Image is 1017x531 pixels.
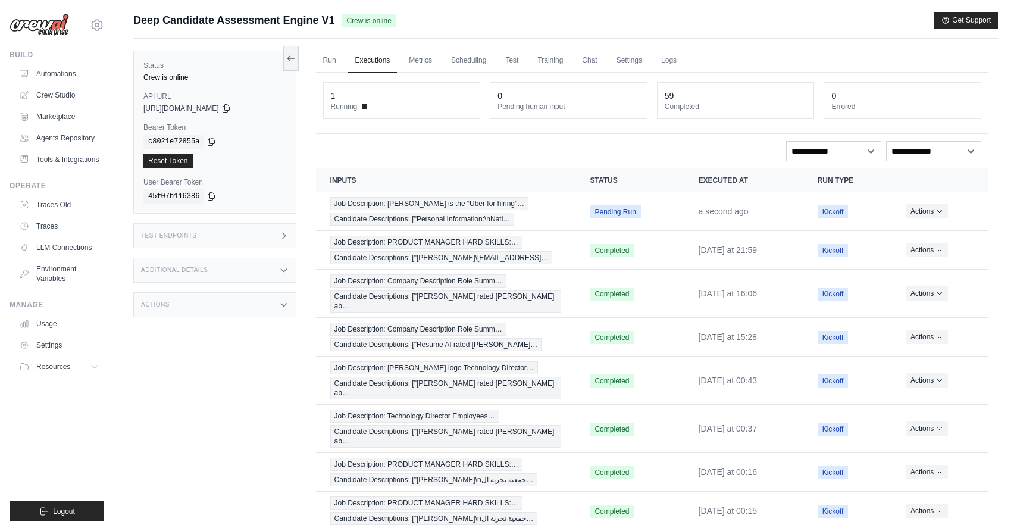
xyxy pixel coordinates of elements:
code: 45f07b116386 [143,189,204,204]
a: Settings [609,48,649,73]
span: Job Description: [PERSON_NAME] is the “Uber for hiring”… [330,197,528,210]
button: Actions for execution [906,286,948,301]
button: Actions for execution [906,243,948,257]
button: Actions for execution [906,330,948,344]
div: 59 [665,90,674,102]
time: September 26, 2025 at 00:43 AST [699,376,758,385]
div: Build [10,50,104,60]
span: Kickoff [818,244,849,257]
a: Training [530,48,570,73]
button: Actions for execution [906,421,948,436]
span: [URL][DOMAIN_NAME] [143,104,219,113]
a: View execution details for Job Description [330,496,562,525]
div: 0 [497,90,502,102]
button: Actions for execution [906,373,948,388]
label: Status [143,61,286,70]
span: Completed [590,505,634,518]
button: Logout [10,501,104,521]
label: API URL [143,92,286,101]
a: View execution details for Job Description [330,236,562,264]
span: Completed [590,244,634,257]
time: September 26, 2025 at 00:37 AST [699,424,758,433]
a: Automations [14,64,104,83]
span: Completed [590,288,634,301]
span: Kickoff [818,374,849,388]
a: View execution details for Job Description [330,410,562,448]
th: Run Type [803,168,891,192]
time: September 26, 2025 at 15:28 AST [699,332,758,342]
a: Chat [575,48,604,73]
button: Get Support [934,12,998,29]
img: Logo [10,14,69,36]
a: Test [498,48,525,73]
span: Job Description: PRODUCT MANAGER HARD SKILLS:… [330,496,522,510]
div: Operate [10,181,104,190]
div: 1 [331,90,336,102]
button: Actions for execution [906,465,948,479]
button: Actions for execution [906,204,948,218]
span: Running [331,102,358,111]
span: Candidate Descriptions: ["[PERSON_NAME] rated [PERSON_NAME] ab… [330,377,562,399]
span: Job Description: PRODUCT MANAGER HARD SKILLS:… [330,458,522,471]
span: Job Description: [PERSON_NAME] logo Technology Director… [330,361,538,374]
span: Resources [36,362,70,371]
a: Traces [14,217,104,236]
code: c8021e72855a [143,135,204,149]
span: Candidate Descriptions: ["[PERSON_NAME]\nجمعية تجربة ال… [330,473,538,486]
span: Candidate Descriptions: ["[PERSON_NAME]\[EMAIL_ADDRESS]… [330,251,553,264]
div: Crew is online [143,73,286,82]
span: Candidate Descriptions: ["[PERSON_NAME]\nجمعية تجربة ال… [330,512,538,525]
button: Resources [14,357,104,376]
div: 0 [831,90,836,102]
span: Kickoff [818,205,849,218]
th: Inputs [316,168,576,192]
span: Candidate Descriptions: ["Personal Information:\nNati… [330,213,515,226]
span: Job Description: Technology Director Employees… [330,410,499,423]
a: Usage [14,314,104,333]
span: Completed [590,331,634,344]
span: Kickoff [818,423,849,436]
span: Logout [53,507,75,516]
dt: Completed [665,102,807,111]
span: Deep Candidate Assessment Engine V1 [133,12,334,29]
span: Completed [590,374,634,388]
dt: Pending human input [497,102,640,111]
a: Metrics [402,48,439,73]
a: Crew Studio [14,86,104,105]
a: Scheduling [444,48,493,73]
a: Settings [14,336,104,355]
div: Manage [10,300,104,310]
h3: Actions [141,301,170,308]
button: Actions for execution [906,504,948,518]
a: Executions [348,48,398,73]
span: Job Description: PRODUCT MANAGER HARD SKILLS:… [330,236,522,249]
a: LLM Connections [14,238,104,257]
span: Candidate Descriptions: ["[PERSON_NAME] rated [PERSON_NAME] ab… [330,290,562,313]
a: Agents Repository [14,129,104,148]
a: Tools & Integrations [14,150,104,169]
time: September 26, 2025 at 00:15 AST [699,506,758,516]
time: September 26, 2025 at 21:59 AST [699,245,758,255]
label: User Bearer Token [143,177,286,187]
span: Crew is online [342,14,396,27]
span: Job Description: Company Description Role Summ… [330,274,506,288]
a: Reset Token [143,154,193,168]
span: Kickoff [818,466,849,479]
time: September 26, 2025 at 16:06 AST [699,289,758,298]
a: Environment Variables [14,260,104,288]
span: Completed [590,423,634,436]
a: View execution details for Job Description [330,274,562,313]
label: Bearer Token [143,123,286,132]
a: Run [316,48,343,73]
span: Pending Run [590,205,640,218]
span: Job Description: Company Description Role Summ… [330,323,506,336]
a: Logs [654,48,684,73]
th: Executed at [684,168,803,192]
h3: Test Endpoints [141,232,197,239]
span: Kickoff [818,288,849,301]
time: September 29, 2025 at 06:20 AST [699,207,749,216]
span: Completed [590,466,634,479]
span: Candidate Descriptions: ["Resume AI rated [PERSON_NAME]… [330,338,542,351]
a: Traces Old [14,195,104,214]
a: View execution details for Job Description [330,197,562,226]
